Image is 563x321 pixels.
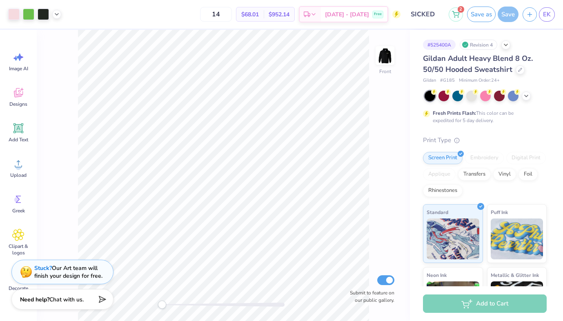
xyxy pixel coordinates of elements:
[433,109,533,124] div: This color can be expedited for 5 day delivery.
[379,68,391,75] div: Front
[5,243,32,256] span: Clipart & logos
[200,7,232,22] input: – –
[9,65,28,72] span: Image AI
[423,168,456,181] div: Applique
[10,172,27,178] span: Upload
[423,185,463,197] div: Rhinestones
[241,10,259,19] span: $68.01
[539,7,555,22] a: EK
[269,10,289,19] span: $952.14
[9,101,27,107] span: Designs
[493,168,516,181] div: Vinyl
[374,11,382,17] span: Free
[158,301,166,309] div: Accessibility label
[458,6,464,13] span: 2
[427,208,448,216] span: Standard
[377,47,393,64] img: Front
[440,77,455,84] span: # G185
[465,152,504,164] div: Embroidery
[491,208,508,216] span: Puff Ink
[9,136,28,143] span: Add Text
[458,168,491,181] div: Transfers
[34,264,52,272] strong: Stuck?
[518,168,538,181] div: Foil
[34,264,102,280] div: Our Art team will finish your design for free.
[423,152,463,164] div: Screen Print
[491,218,543,259] img: Puff Ink
[460,40,497,50] div: Revision 4
[423,53,533,74] span: Gildan Adult Heavy Blend 8 Oz. 50/50 Hooded Sweatshirt
[427,271,447,279] span: Neon Ink
[423,40,456,50] div: # 525400A
[9,285,28,292] span: Decorate
[12,207,25,214] span: Greek
[459,77,500,84] span: Minimum Order: 24 +
[506,152,546,164] div: Digital Print
[325,10,369,19] span: [DATE] - [DATE]
[405,6,445,22] input: Untitled Design
[433,110,476,116] strong: Fresh Prints Flash:
[427,218,479,259] img: Standard
[345,289,394,304] label: Submit to feature on our public gallery.
[543,10,551,19] span: EK
[491,271,539,279] span: Metallic & Glitter Ink
[449,7,463,22] button: 2
[20,296,49,303] strong: Need help?
[423,77,436,84] span: Gildan
[423,136,547,145] div: Print Type
[49,296,84,303] span: Chat with us.
[467,7,496,22] button: Save as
